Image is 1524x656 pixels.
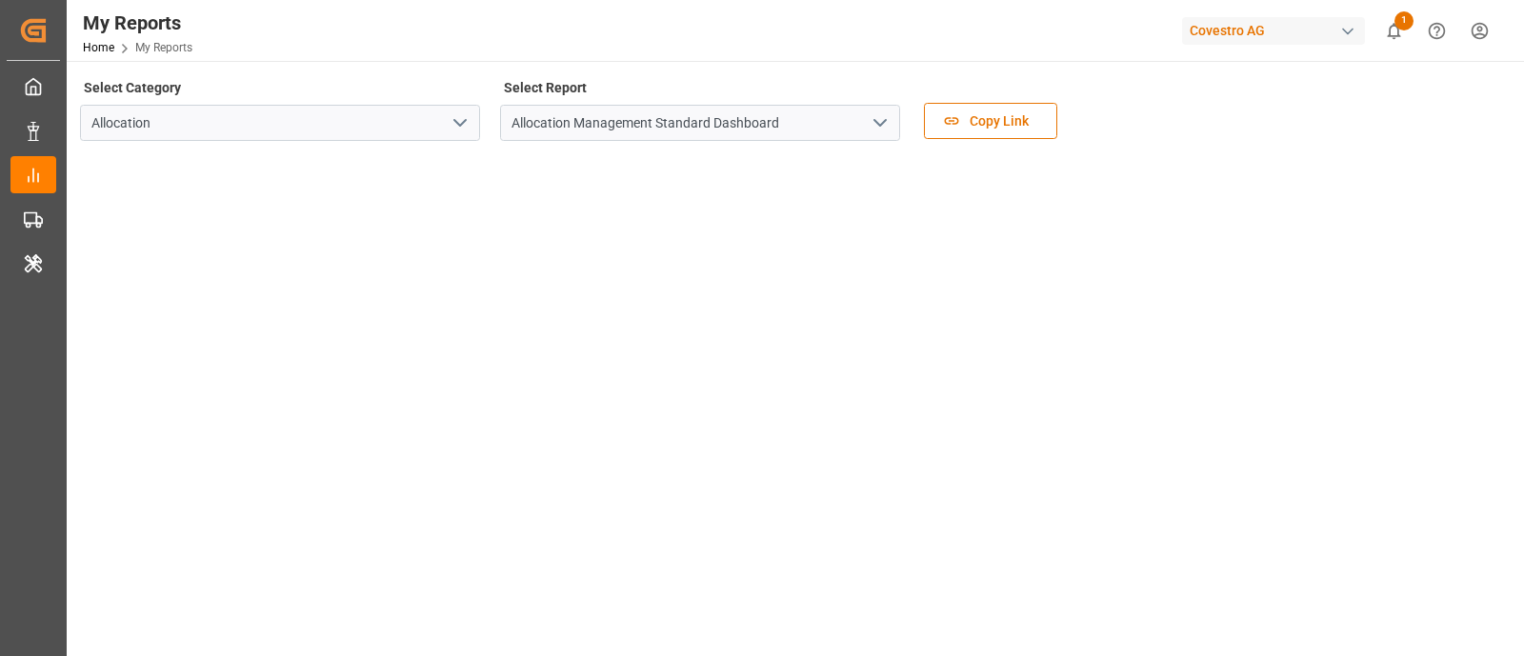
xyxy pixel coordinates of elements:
[500,74,590,101] label: Select Report
[500,105,900,141] input: Type to search/select
[445,109,473,138] button: open menu
[1373,10,1415,52] button: show 1 new notifications
[80,105,480,141] input: Type to search/select
[1182,17,1365,45] div: Covestro AG
[960,111,1038,131] span: Copy Link
[83,41,114,54] a: Home
[865,109,893,138] button: open menu
[1394,11,1414,30] span: 1
[83,9,192,37] div: My Reports
[924,103,1057,139] button: Copy Link
[80,74,184,101] label: Select Category
[1415,10,1458,52] button: Help Center
[1182,12,1373,49] button: Covestro AG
